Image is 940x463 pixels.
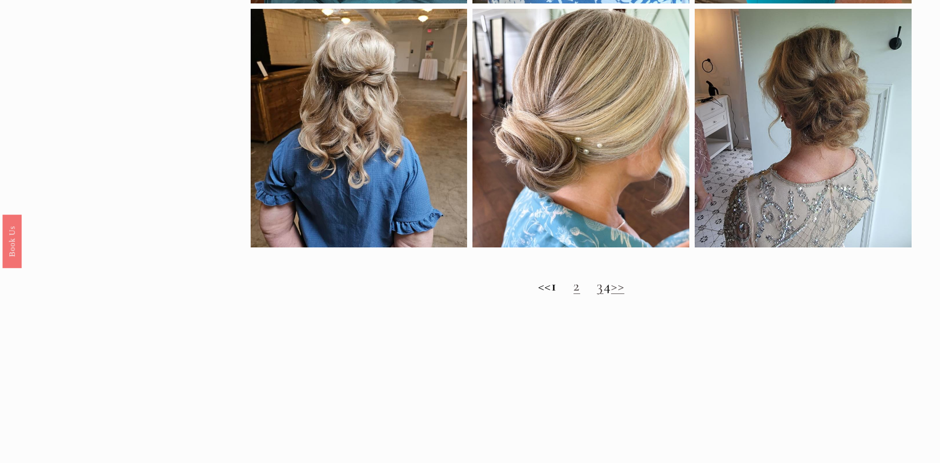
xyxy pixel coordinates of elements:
a: Book Us [2,214,22,268]
a: 3 [597,277,604,295]
a: >> [611,277,624,295]
h2: << 4 [251,277,912,295]
a: 2 [573,277,580,295]
strong: 1 [551,277,557,295]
